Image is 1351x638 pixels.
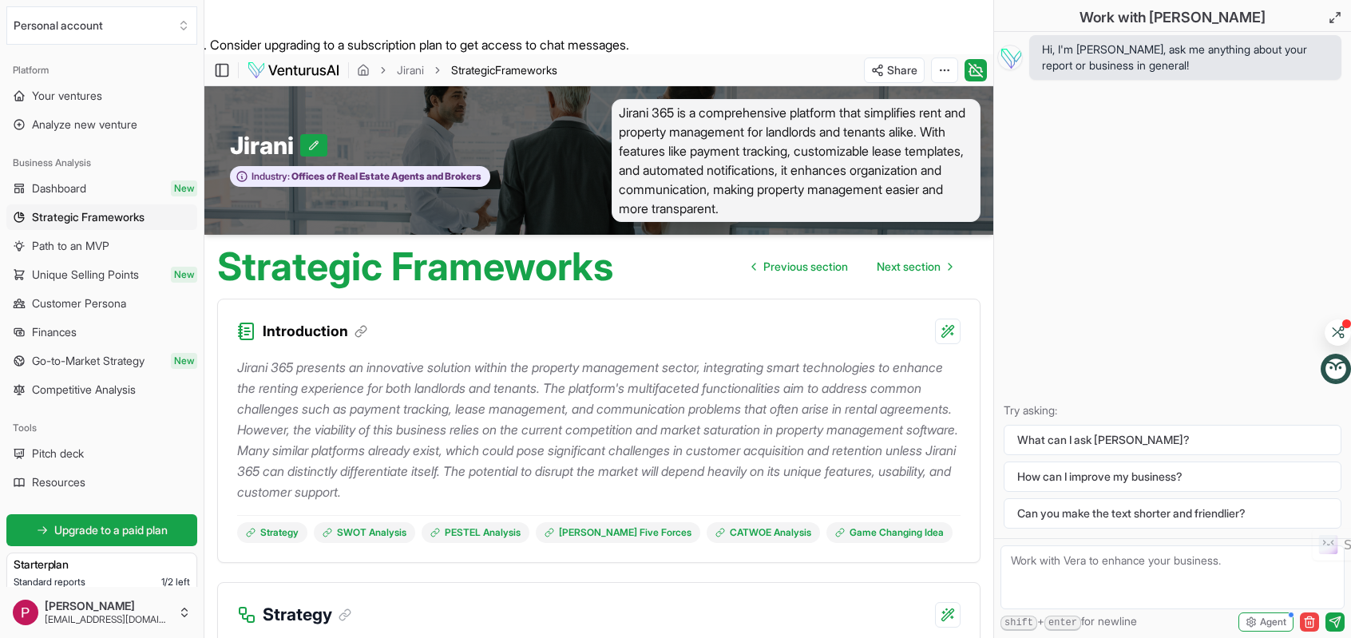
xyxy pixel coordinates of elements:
a: Upgrade to a paid plan [6,514,197,546]
span: [EMAIL_ADDRESS][DOMAIN_NAME] [45,613,172,626]
h3: Starter plan [14,557,190,573]
span: Pitch deck [32,446,84,462]
a: CATWOE Analysis [707,522,820,543]
span: [PERSON_NAME] [45,599,172,613]
span: New [171,353,197,369]
a: Strategy [237,522,307,543]
h2: Work with [PERSON_NAME] [1080,6,1266,29]
div: Tools [6,415,197,441]
span: Your ventures [32,88,102,104]
span: New [171,267,197,283]
div: Business Analysis [6,150,197,176]
a: Finances [6,319,197,345]
h3: Strategy [263,602,351,628]
a: Resources [6,470,197,495]
span: Customer Persona [32,295,126,311]
button: Can you make the text shorter and friendlier? [1004,498,1341,529]
p: Jirani 365 presents an innovative solution within the property management sector, integrating sma... [237,357,961,502]
span: Strategic Frameworks [32,209,145,225]
span: Industry: [252,170,290,183]
span: Frameworks [495,63,557,77]
img: Vera [997,45,1023,70]
span: Share [887,62,917,78]
a: Strategic Frameworks [6,204,197,230]
span: Standard reports [14,576,85,588]
span: Previous section [763,259,848,275]
span: Agent [1260,616,1286,628]
button: How can I improve my business? [1004,462,1341,492]
span: Next section [877,259,941,275]
img: logo [247,61,340,80]
span: Unique Selling Points [32,267,139,283]
span: + for newline [1000,613,1137,631]
a: Path to an MVP [6,233,197,259]
a: Your ventures [6,83,197,109]
a: Go to previous page [739,251,861,283]
a: PESTEL Analysis [422,522,529,543]
span: StrategicFrameworks [451,62,557,78]
button: Industry:Offices of Real Estate Agents and Brokers [230,166,490,188]
span: Path to an MVP [32,238,109,254]
div: Platform [6,57,197,83]
span: Resources [32,474,85,490]
button: Select an organization [6,6,197,45]
a: Game Changing Idea [826,522,953,543]
nav: pagination [739,251,965,283]
kbd: shift [1000,616,1037,631]
button: Agent [1238,612,1294,632]
nav: breadcrumb [357,62,557,78]
span: Jirani [230,131,300,160]
span: Offices of Real Estate Agents and Brokers [290,170,481,183]
a: Unique Selling PointsNew [6,262,197,287]
h3: Introduction [263,320,367,343]
h1: Strategic Frameworks [217,248,613,286]
button: Share [864,57,925,83]
button: What can I ask [PERSON_NAME]? [1004,425,1341,455]
span: New [171,180,197,196]
span: 1 / 2 left [161,576,190,588]
span: Analyze new venture [32,117,137,133]
a: SWOT Analysis [314,522,415,543]
a: Competitive Analysis [6,377,197,402]
img: ACg8ocLHLMthfpAz11eRQa2o5TfTP5MuOTWWhkKNsAqN76CBWFrCWA=s96-c [13,600,38,625]
span: Finances [32,324,77,340]
a: Customer Persona [6,291,197,316]
a: Go to next page [864,251,965,283]
a: Jirani [397,62,424,78]
span: Upgrade to a paid plan [54,522,168,538]
span: Competitive Analysis [32,382,136,398]
a: [PERSON_NAME] Five Forces [536,522,700,543]
p: Try asking: [1004,402,1341,418]
span: Hi, I'm [PERSON_NAME], ask me anything about your report or business in general! [1042,42,1329,73]
span: Jirani 365 is a comprehensive platform that simplifies rent and property management for landlords... [612,99,981,222]
span: Dashboard [32,180,86,196]
a: Go-to-Market StrategyNew [6,348,197,374]
button: [PERSON_NAME][EMAIL_ADDRESS][DOMAIN_NAME] [6,593,197,632]
a: Analyze new venture [6,112,197,137]
a: DashboardNew [6,176,197,201]
span: Go-to-Market Strategy [32,353,145,369]
a: Pitch deck [6,441,197,466]
kbd: enter [1044,616,1081,631]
